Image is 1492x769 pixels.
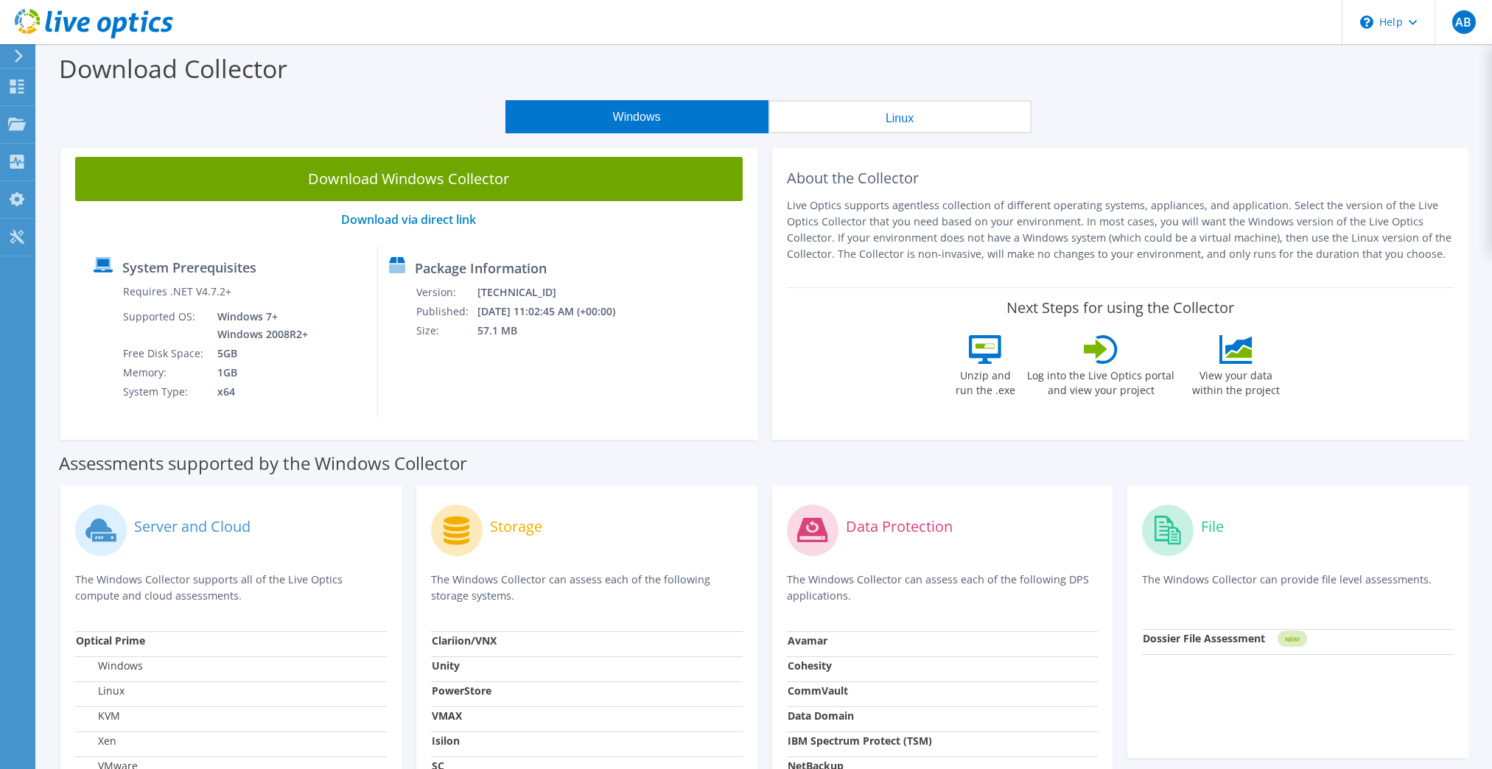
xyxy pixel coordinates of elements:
[490,519,542,534] label: Storage
[76,684,125,698] label: Linux
[1026,364,1175,398] label: Log into the Live Optics portal and view your project
[477,283,635,302] td: [TECHNICAL_ID]
[788,659,832,673] strong: Cohesity
[206,344,311,363] td: 5GB
[1006,299,1234,317] label: Next Steps for using the Collector
[123,284,231,299] label: Requires .NET V4.7.2+
[76,734,116,748] label: Xen
[122,344,206,363] td: Free Disk Space:
[122,260,256,275] label: System Prerequisites
[1360,15,1373,29] svg: \n
[1183,364,1289,398] label: View your data within the project
[477,321,635,340] td: 57.1 MB
[951,364,1019,398] label: Unzip and run the .exe
[206,307,311,344] td: Windows 7+ Windows 2008R2+
[122,363,206,382] td: Memory:
[477,302,635,321] td: [DATE] 11:02:45 AM (+00:00)
[432,734,460,748] strong: Isilon
[416,302,477,321] td: Published:
[787,169,1454,187] h2: About the Collector
[787,572,1099,604] p: The Windows Collector can assess each of the following DPS applications.
[75,572,387,604] p: The Windows Collector supports all of the Live Optics compute and cloud assessments.
[415,261,547,275] label: Package Information
[122,307,206,344] td: Supported OS:
[76,709,120,723] label: KVM
[768,100,1032,133] button: Linux
[341,211,476,228] a: Download via direct link
[76,633,145,647] strong: Optical Prime
[432,709,462,723] strong: VMAX
[432,633,497,647] strong: Clariion/VNX
[846,519,953,534] label: Data Protection
[122,382,206,401] td: System Type:
[1452,10,1476,34] span: AB
[416,283,477,302] td: Version:
[59,456,467,471] label: Assessments supported by the Windows Collector
[432,659,460,673] strong: Unity
[431,572,743,604] p: The Windows Collector can assess each of the following storage systems.
[59,52,287,85] label: Download Collector
[75,157,743,201] a: Download Windows Collector
[1201,519,1224,534] label: File
[76,659,143,673] label: Windows
[788,633,827,647] strong: Avamar
[788,709,854,723] strong: Data Domain
[432,684,491,698] strong: PowerStore
[788,734,932,748] strong: IBM Spectrum Protect (TSM)
[505,100,768,133] button: Windows
[1285,635,1300,643] tspan: NEW!
[1142,572,1454,602] p: The Windows Collector can provide file level assessments.
[1143,631,1265,645] strong: Dossier File Assessment
[206,363,311,382] td: 1GB
[134,519,251,534] label: Server and Cloud
[788,684,848,698] strong: CommVault
[787,197,1454,262] p: Live Optics supports agentless collection of different operating systems, appliances, and applica...
[206,382,311,401] td: x64
[416,321,477,340] td: Size:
